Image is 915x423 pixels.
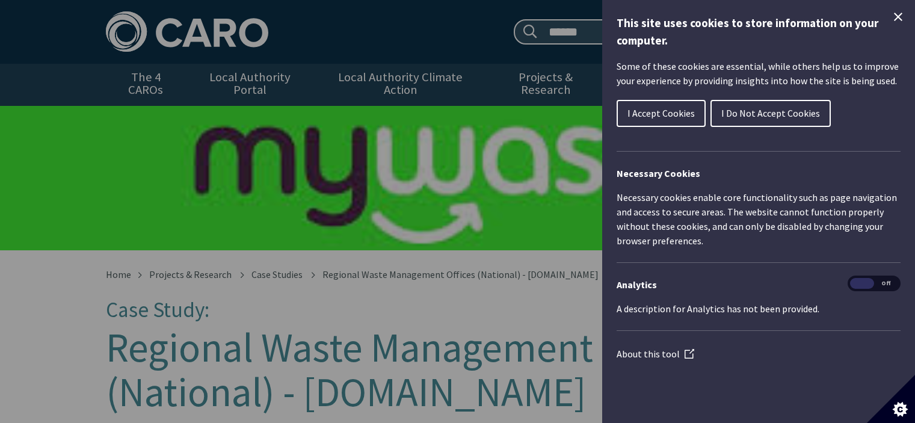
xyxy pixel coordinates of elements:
button: I Accept Cookies [617,100,706,127]
p: Some of these cookies are essential, while others help us to improve your experience by providing... [617,59,901,88]
span: I Accept Cookies [627,107,695,119]
h1: This site uses cookies to store information on your computer. [617,14,901,49]
span: On [850,278,874,289]
h3: Analytics [617,277,901,292]
p: Necessary cookies enable core functionality such as page navigation and access to secure areas. T... [617,190,901,248]
button: I Do Not Accept Cookies [710,100,831,127]
span: Off [874,278,898,289]
a: About this tool [617,348,694,360]
span: I Do Not Accept Cookies [721,107,820,119]
button: Close Cookie Control [891,10,905,24]
button: Set cookie preferences [867,375,915,423]
p: A description for Analytics has not been provided. [617,301,901,316]
h2: Necessary Cookies [617,166,901,181]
